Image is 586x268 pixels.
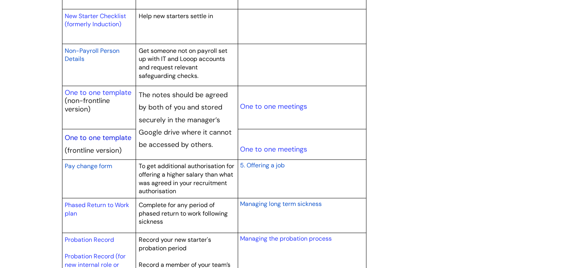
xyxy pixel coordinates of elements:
[240,161,284,169] span: 5. Offering a job
[240,145,307,154] a: One to one meetings
[240,102,307,111] a: One to one meetings
[65,97,133,113] p: (non-frontline version)
[65,236,114,244] a: Probation Record
[139,236,211,252] span: Record your new starter's probation period
[240,160,284,170] a: 5. Offering a job
[240,199,321,208] a: Managing long term sickness
[136,86,238,160] td: The notes should be agreed by both of you and stored securely in the manager’s Google drive where...
[65,46,119,64] a: Non-Payroll Person Details
[65,12,126,29] a: New Starter Checklist (formerly Induction)
[65,161,112,170] a: Pay change form
[139,47,227,80] span: Get someone not on payroll set up with IT and Looop accounts and request relevant safeguarding ch...
[139,12,213,20] span: Help new starters settle in
[65,133,131,142] a: One to one template
[65,47,119,63] span: Non-Payroll Person Details
[139,162,234,195] span: To get additional authorisation for offering a higher salary than what was agreed in your recruit...
[139,201,228,226] span: Complete for any period of phased return to work following sickness
[65,162,112,170] span: Pay change form
[65,88,131,97] a: One to one template
[240,234,331,243] a: Managing the probation process
[65,201,129,217] a: Phased Return to Work plan
[62,129,136,159] td: (frontline version)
